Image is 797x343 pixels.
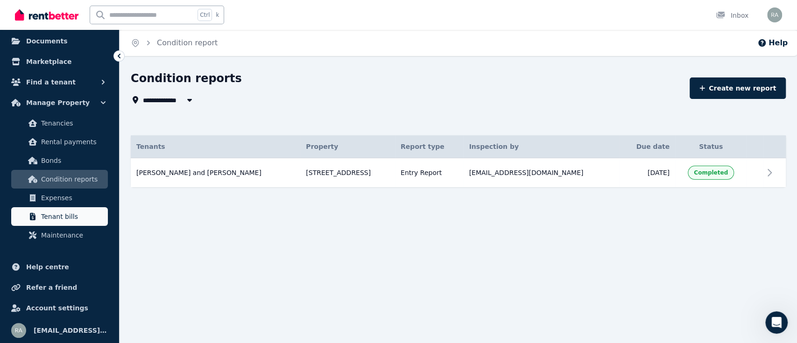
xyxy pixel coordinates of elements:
[11,237,310,247] div: Did this answer your question?
[7,73,112,91] button: Find a tenant
[11,151,108,170] a: Bonds
[11,207,108,226] a: Tenant bills
[26,261,69,273] span: Help centre
[131,71,242,86] h1: Condition reports
[11,189,108,207] a: Expenses
[41,211,104,222] span: Tenant bills
[7,93,112,112] button: Manage Property
[395,158,464,188] td: Entry Report
[694,169,728,176] span: Completed
[123,277,198,284] a: Open in help center
[136,168,261,177] span: [PERSON_NAME] and [PERSON_NAME]
[11,114,108,133] a: Tenancies
[300,158,395,188] td: [STREET_ADDRESS]
[767,7,782,22] img: rajnvijaya@gmail.com
[129,246,143,265] span: 😞
[15,8,78,22] img: RentBetter
[34,325,108,336] span: [EMAIL_ADDRESS][DOMAIN_NAME]
[11,323,26,338] img: rajnvijaya@gmail.com
[157,38,218,47] a: Condition report
[11,170,108,189] a: Condition reports
[6,4,24,21] button: go back
[26,97,90,108] span: Manage Property
[41,136,104,147] span: Rental payments
[41,155,104,166] span: Bonds
[26,56,71,67] span: Marketplace
[26,302,88,314] span: Account settings
[7,299,112,317] a: Account settings
[469,168,583,177] span: [EMAIL_ADDRESS][DOMAIN_NAME]
[675,135,747,158] th: Status
[216,11,219,19] span: k
[154,246,167,265] span: 😐
[395,135,464,158] th: Report type
[26,35,68,47] span: Documents
[298,4,315,21] div: Close
[7,258,112,276] a: Help centre
[765,311,788,334] iframe: Intercom live chat
[7,278,112,297] a: Refer a friend
[757,37,788,49] button: Help
[620,135,675,158] th: Due date
[120,30,229,56] nav: Breadcrumb
[11,226,108,245] a: Maintenance
[716,11,748,20] div: Inbox
[620,158,675,188] td: [DATE]
[463,135,620,158] th: Inspection by
[41,230,104,241] span: Maintenance
[178,246,191,265] span: 😃
[41,118,104,129] span: Tenancies
[197,9,212,21] span: Ctrl
[173,246,197,265] span: smiley reaction
[136,142,165,151] span: Tenants
[7,32,112,50] a: Documents
[300,135,395,158] th: Property
[26,282,77,293] span: Refer a friend
[124,246,148,265] span: disappointed reaction
[11,133,108,151] a: Rental payments
[41,174,104,185] span: Condition reports
[281,4,298,21] button: Collapse window
[148,246,173,265] span: neutral face reaction
[7,52,112,71] a: Marketplace
[690,77,786,99] a: Create new report
[26,77,76,88] span: Find a tenant
[41,192,104,203] span: Expenses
